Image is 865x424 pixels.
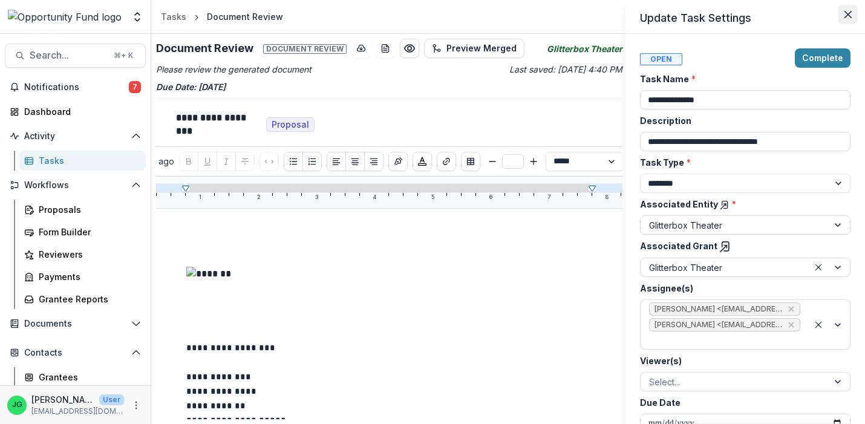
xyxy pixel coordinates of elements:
[811,260,826,275] div: Clear selected options
[795,48,850,68] button: Complete
[640,73,843,85] label: Task Name
[640,198,843,210] label: Associated Entity
[811,318,826,332] div: Clear selected options
[640,156,843,169] label: Task Type
[640,282,843,295] label: Assignee(s)
[640,240,843,253] label: Associated Grant
[654,305,783,313] span: [PERSON_NAME] <[EMAIL_ADDRESS][DOMAIN_NAME]> ([EMAIL_ADDRESS][DOMAIN_NAME])
[640,396,843,409] label: Due Date
[838,5,858,24] button: Close
[640,114,843,127] label: Description
[786,303,796,315] div: Remove Ti Wilhelm <twilhelm@theopportunityfund.org> (twilhelm@theopportunityfund.org)
[654,321,783,329] span: [PERSON_NAME] <[EMAIL_ADDRESS][DOMAIN_NAME]> ([EMAIL_ADDRESS][DOMAIN_NAME])
[640,354,843,367] label: Viewer(s)
[786,319,796,331] div: Remove Jake Goodman <jgoodman@theopportunityfund.org> (jgoodman@theopportunityfund.org)
[640,53,682,65] span: Open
